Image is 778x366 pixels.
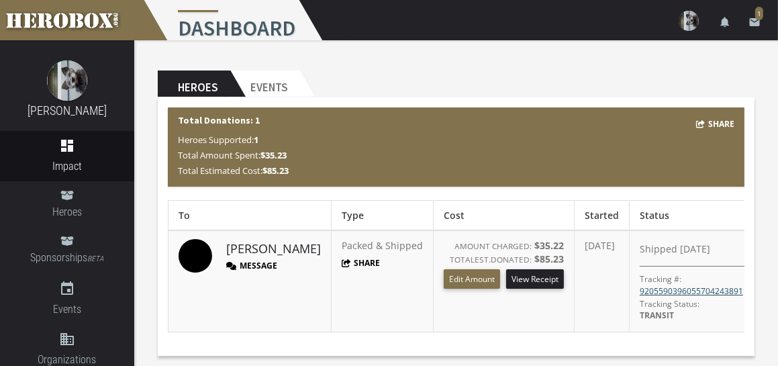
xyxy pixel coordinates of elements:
span: Packed & Shipped [342,239,423,252]
th: Cost [434,201,575,231]
img: image [179,239,212,273]
a: [PERSON_NAME] [226,240,321,258]
button: Edit Amount [444,269,500,289]
b: 1 [254,134,258,146]
span: Total Estimated Cost: [178,165,289,177]
h2: Heroes [158,71,230,97]
b: Total Donations: 1 [178,114,260,126]
span: EST. [475,254,491,265]
span: Tracking Status: [640,298,699,310]
a: [PERSON_NAME] [28,103,107,118]
h2: Events [230,71,300,97]
td: [DATE] [575,230,630,332]
button: Share [696,116,735,132]
th: Started [575,201,630,231]
small: TOTAL DONATED: [450,254,532,265]
span: Heroes Supported: [178,134,258,146]
span: 1 [755,7,763,20]
button: Share [342,257,381,269]
small: BETA [88,255,104,263]
b: $85.23 [262,165,289,177]
b: $35.22 [534,239,564,252]
th: Type [332,201,434,231]
span: Shipped [DATE] [640,242,710,256]
img: user-image [679,11,699,31]
b: $35.23 [260,149,287,161]
th: To [168,201,332,231]
b: $85.23 [534,253,564,265]
button: Message [226,260,277,271]
div: Total Donations: 1 [168,107,744,187]
img: image [47,60,87,101]
a: View Receipt [506,269,564,289]
small: AMOUNT CHARGED: [454,240,532,251]
span: Total Amount Spent: [178,149,287,161]
a: 9205590396055704243891 [640,285,743,297]
i: dashboard [59,138,75,154]
p: Tracking #: [640,273,681,285]
i: email [748,16,761,28]
span: TRANSIT [640,310,674,321]
th: Status [630,201,761,231]
i: notifications [719,16,731,28]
